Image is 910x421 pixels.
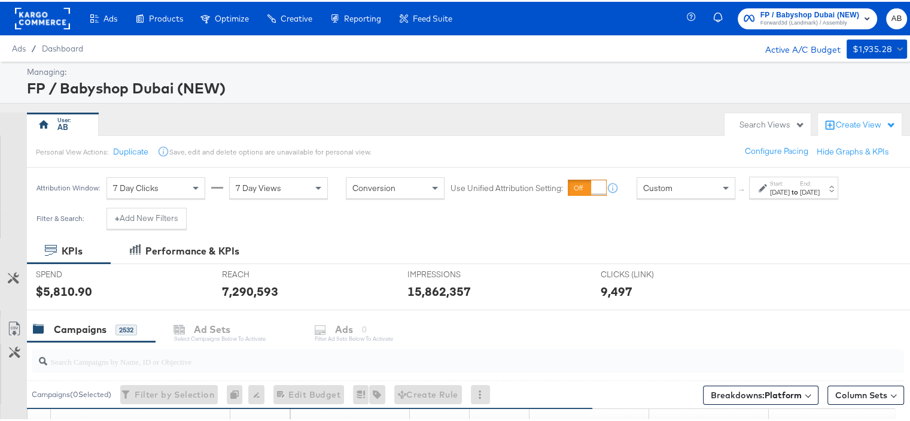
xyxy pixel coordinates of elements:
div: [DATE] [770,186,790,195]
span: CLICKS (LINK) [601,267,690,278]
span: AB [891,10,902,24]
div: KPIs [62,243,83,256]
b: Platform [765,388,802,399]
a: Dashboard [42,42,83,52]
button: AB [886,7,907,28]
button: FP / Babyshop Dubai (NEW)Forward3d (Landmark) / Assembly [738,7,877,28]
div: Search Views [739,117,805,129]
span: Conversion [352,181,395,192]
div: Personal View Actions: [36,146,108,155]
div: 2532 [115,323,137,334]
span: SPEND [36,267,126,278]
span: Creative [281,12,312,22]
button: Duplicate [113,144,148,156]
span: 7 Day Clicks [113,181,159,192]
button: $1,935.28 [847,38,907,57]
div: 0 [227,383,248,402]
div: AB [57,120,68,131]
div: [DATE] [800,186,820,195]
button: Configure Pacing [736,139,817,160]
span: Products [149,12,183,22]
button: Column Sets [827,384,904,403]
span: / [26,42,42,52]
span: Reporting [344,12,381,22]
span: Breakdowns: [711,387,802,399]
span: Ads [12,42,26,52]
button: Hide Graphs & KPIs [817,144,889,156]
div: $1,935.28 [853,40,893,55]
span: ↑ [736,186,748,190]
label: Start: [770,178,790,186]
span: FP / Babyshop Dubai (NEW) [760,7,859,20]
div: Save, edit and delete options are unavailable for personal view. [169,146,371,155]
div: Performance & KPIs [145,243,239,256]
button: +Add New Filters [106,206,187,228]
div: Attribution Window: [36,182,101,190]
div: Campaigns ( 0 Selected) [32,387,111,398]
div: $5,810.90 [36,281,92,298]
span: Feed Suite [413,12,452,22]
div: Campaigns [54,321,106,335]
span: Ads [104,12,117,22]
strong: + [115,211,120,222]
div: Create View [836,117,896,129]
label: Use Unified Attribution Setting: [451,181,563,192]
span: Forward3d (Landmark) / Assembly [760,17,859,26]
button: Breakdowns:Platform [703,384,818,403]
span: IMPRESSIONS [407,267,497,278]
span: 7 Day Views [236,181,281,192]
div: 15,862,357 [407,281,471,298]
input: Search Campaigns by Name, ID or Objective [47,343,826,367]
div: Managing: [27,65,904,76]
label: End: [800,178,820,186]
div: Filter & Search: [36,213,84,221]
strong: to [790,186,800,195]
span: Optimize [215,12,249,22]
span: Custom [643,181,672,192]
div: Active A/C Budget [753,38,841,56]
div: FP / Babyshop Dubai (NEW) [27,76,904,96]
div: 9,497 [601,281,632,298]
div: 7,290,593 [222,281,278,298]
span: REACH [222,267,312,278]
